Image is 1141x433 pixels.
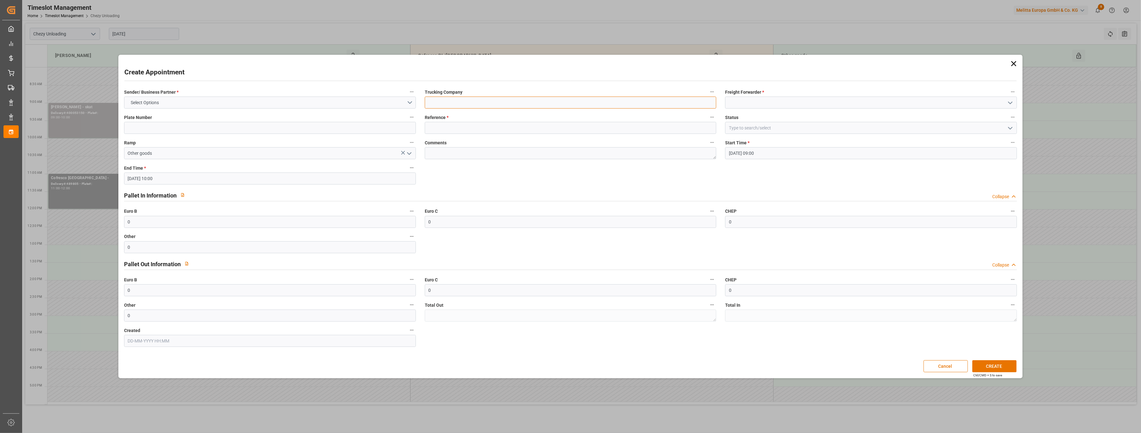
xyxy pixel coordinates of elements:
button: End Time * [408,164,416,172]
button: Cancel [924,360,968,372]
button: Other [408,301,416,309]
button: Reference * [708,113,716,121]
button: Comments [708,138,716,147]
span: Other [124,233,135,240]
span: Reference [425,114,448,121]
span: CHEP [725,208,737,215]
span: CHEP [725,277,737,283]
button: CREATE [972,360,1017,372]
button: Other [408,232,416,241]
span: Euro C [425,277,438,283]
button: Trucking Company [708,88,716,96]
span: Other [124,302,135,309]
button: Status [1009,113,1017,121]
button: View description [177,189,189,201]
button: open menu [404,148,413,158]
button: View description [181,258,193,270]
button: open menu [1005,123,1015,133]
button: Total Out [708,301,716,309]
span: End Time [124,165,146,172]
span: Total Out [425,302,443,309]
div: Collapse [992,262,1009,268]
div: Ctrl/CMD + S to save [973,373,1002,378]
input: Type to search/select [725,122,1017,134]
span: Status [725,114,738,121]
span: Ramp [124,140,136,146]
button: Freight Forwarder * [1009,88,1017,96]
button: CHEP [1009,207,1017,215]
button: open menu [1005,98,1015,108]
button: Plate Number [408,113,416,121]
span: Total In [725,302,740,309]
input: Type to search/select [124,147,416,159]
span: Freight Forwarder [725,89,764,96]
button: CHEP [1009,275,1017,284]
button: Ramp [408,138,416,147]
button: Euro B [408,207,416,215]
span: Sender/ Business Partner [124,89,179,96]
input: DD-MM-YYYY HH:MM [725,147,1017,159]
h2: Create Appointment [124,67,185,78]
div: Collapse [992,193,1009,200]
span: Euro B [124,277,137,283]
button: Sender/ Business Partner * [408,88,416,96]
span: Created [124,327,140,334]
button: Start Time * [1009,138,1017,147]
span: Start Time [725,140,749,146]
span: Euro B [124,208,137,215]
h2: Pallet In Information [124,191,177,200]
span: Euro C [425,208,438,215]
button: Euro B [408,275,416,284]
input: DD-MM-YYYY HH:MM [124,173,416,185]
span: Select Options [128,99,162,106]
span: Comments [425,140,447,146]
button: Euro C [708,275,716,284]
button: open menu [124,97,416,109]
span: Plate Number [124,114,152,121]
span: Trucking Company [425,89,462,96]
h2: Pallet Out Information [124,260,181,268]
button: Created [408,326,416,334]
button: Total In [1009,301,1017,309]
button: Euro C [708,207,716,215]
input: DD-MM-YYYY HH:MM [124,335,416,347]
